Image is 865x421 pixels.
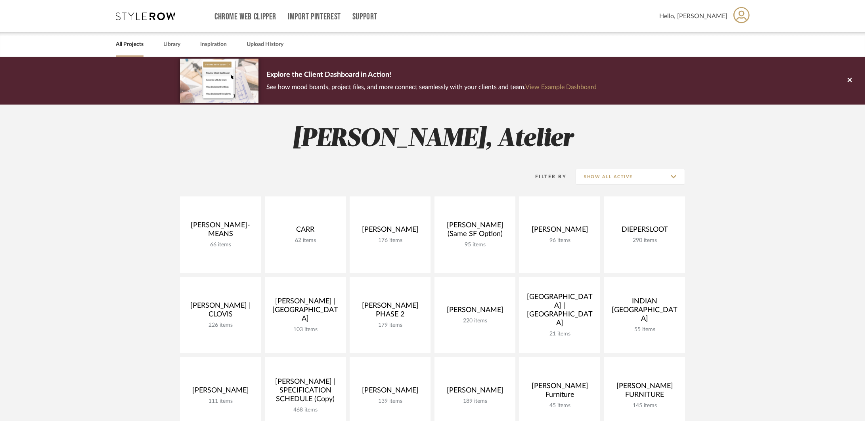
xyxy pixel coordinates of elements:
[352,13,377,20] a: Support
[271,377,339,407] div: [PERSON_NAME] | SPECIFICATION SCHEDULE (Copy)
[266,69,597,82] p: Explore the Client Dashboard in Action!
[526,293,594,331] div: [GEOGRAPHIC_DATA] | [GEOGRAPHIC_DATA]
[186,221,255,242] div: [PERSON_NAME]-MEANS
[266,82,597,93] p: See how mood boards, project files, and more connect seamlessly with your clients and team.
[526,225,594,237] div: [PERSON_NAME]
[356,301,424,322] div: [PERSON_NAME] PHASE 2
[271,407,339,413] div: 468 items
[186,386,255,398] div: [PERSON_NAME]
[356,386,424,398] div: [PERSON_NAME]
[659,11,727,21] span: Hello, [PERSON_NAME]
[356,322,424,329] div: 179 items
[356,398,424,405] div: 139 items
[525,84,597,90] a: View Example Dashboard
[356,237,424,244] div: 176 items
[271,225,339,237] div: CARR
[441,318,509,324] div: 220 items
[610,225,679,237] div: DIEPERSLOOT
[441,398,509,405] div: 189 items
[271,297,339,326] div: [PERSON_NAME] | [GEOGRAPHIC_DATA]
[441,306,509,318] div: [PERSON_NAME]
[116,39,144,50] a: All Projects
[356,225,424,237] div: [PERSON_NAME]
[200,39,227,50] a: Inspiration
[526,237,594,244] div: 96 items
[610,297,679,326] div: INDIAN [GEOGRAPHIC_DATA]
[214,13,276,20] a: Chrome Web Clipper
[610,326,679,333] div: 55 items
[526,402,594,409] div: 45 items
[247,39,283,50] a: Upload History
[186,322,255,329] div: 226 items
[271,237,339,244] div: 62 items
[271,326,339,333] div: 103 items
[525,173,566,181] div: Filter By
[147,124,718,154] h2: [PERSON_NAME], Atelier
[288,13,341,20] a: Import Pinterest
[610,402,679,409] div: 145 items
[441,242,509,248] div: 95 items
[180,59,258,103] img: d5d033c5-7b12-40c2-a960-1ecee1989c38.png
[610,382,679,402] div: [PERSON_NAME] FURNITURE
[186,398,255,405] div: 111 items
[186,242,255,248] div: 66 items
[441,386,509,398] div: [PERSON_NAME]
[526,331,594,337] div: 21 items
[186,301,255,322] div: [PERSON_NAME] | CLOVIS
[441,221,509,242] div: [PERSON_NAME] (Same SF Option)
[610,237,679,244] div: 290 items
[163,39,180,50] a: Library
[526,382,594,402] div: [PERSON_NAME] Furniture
